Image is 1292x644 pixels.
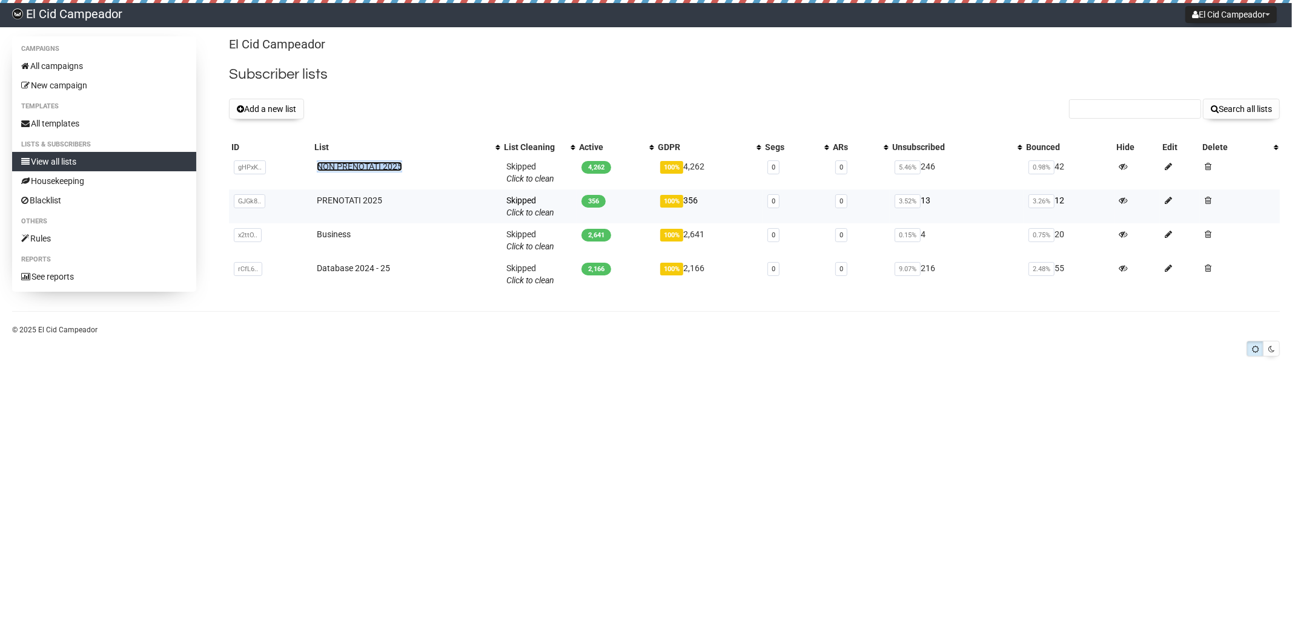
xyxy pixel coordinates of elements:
[660,263,683,275] span: 100%
[895,160,921,174] span: 5.46%
[655,223,763,257] td: 2,641
[892,141,1012,153] div: Unsubscribed
[890,257,1024,291] td: 216
[579,141,643,153] div: Active
[658,141,750,153] div: GDPR
[1024,257,1115,291] td: 55
[660,195,683,208] span: 100%
[502,139,577,156] th: List Cleaning: No sort applied, activate to apply an ascending sort
[840,231,843,239] a: 0
[229,64,1280,85] h2: Subscriber lists
[655,156,763,189] td: 4,262
[506,229,554,251] span: Skipped
[12,137,196,152] li: Lists & subscribers
[1162,141,1198,153] div: Edit
[506,162,554,183] span: Skipped
[229,36,1280,53] p: El Cid Campeador
[234,262,262,276] span: rCfL6..
[655,189,763,223] td: 356
[581,263,611,275] span: 2,166
[1117,141,1158,153] div: Hide
[1160,139,1200,156] th: Edit: No sort applied, sorting is disabled
[1029,160,1055,174] span: 0.98%
[506,195,554,217] span: Skipped
[660,161,683,174] span: 100%
[581,195,606,208] span: 356
[506,208,554,217] a: Click to clean
[12,229,196,248] a: Rules
[1024,156,1115,189] td: 42
[12,8,23,19] img: 9c7fae33208547e647ef6b78e0becce6
[12,114,196,133] a: All templates
[890,156,1024,189] td: 246
[312,139,502,156] th: List: No sort applied, activate to apply an ascending sort
[1029,228,1055,242] span: 0.75%
[1024,139,1115,156] th: Bounced: No sort applied, sorting is disabled
[12,214,196,229] li: Others
[234,228,262,242] span: x2ttO..
[840,265,843,273] a: 0
[1029,194,1055,208] span: 3.26%
[314,141,489,153] div: List
[830,139,890,156] th: ARs: No sort applied, activate to apply an ascending sort
[890,223,1024,257] td: 4
[1203,99,1280,119] button: Search all lists
[655,257,763,291] td: 2,166
[763,139,830,156] th: Segs: No sort applied, activate to apply an ascending sort
[581,161,611,174] span: 4,262
[1185,6,1277,23] button: El Cid Campeador
[890,139,1024,156] th: Unsubscribed: No sort applied, activate to apply an ascending sort
[772,197,775,205] a: 0
[840,197,843,205] a: 0
[1026,141,1112,153] div: Bounced
[229,99,304,119] button: Add a new list
[12,56,196,76] a: All campaigns
[317,229,351,239] a: Business
[581,229,611,241] span: 2,641
[772,163,775,171] a: 0
[12,267,196,286] a: See reports
[895,194,921,208] span: 3.52%
[1024,223,1115,257] td: 20
[660,229,683,241] span: 100%
[12,152,196,171] a: View all lists
[234,194,265,208] span: GJGk8..
[506,241,554,251] a: Click to clean
[231,141,310,153] div: ID
[506,174,554,183] a: Click to clean
[772,231,775,239] a: 0
[1202,141,1268,153] div: Delete
[234,160,266,174] span: gHPxK..
[1200,139,1280,156] th: Delete: No sort applied, activate to apply an ascending sort
[317,263,390,273] a: Database 2024 - 25
[12,99,196,114] li: Templates
[12,76,196,95] a: New campaign
[317,162,402,171] a: NON PRENOTATI 2025
[772,265,775,273] a: 0
[655,139,763,156] th: GDPR: No sort applied, activate to apply an ascending sort
[504,141,565,153] div: List Cleaning
[577,139,655,156] th: Active: No sort applied, activate to apply an ascending sort
[890,189,1024,223] td: 13
[317,195,382,205] a: PRENOTATI 2025
[895,262,921,276] span: 9.07%
[1029,262,1055,276] span: 2.48%
[1115,139,1161,156] th: Hide: No sort applied, sorting is disabled
[229,139,313,156] th: ID: No sort applied, sorting is disabled
[1024,189,1115,223] td: 12
[12,191,196,210] a: Blacklist
[506,263,554,285] span: Skipped
[765,141,818,153] div: Segs
[12,252,196,267] li: Reports
[12,323,1280,337] p: © 2025 El Cid Campeador
[833,141,878,153] div: ARs
[506,275,554,285] a: Click to clean
[12,42,196,56] li: Campaigns
[840,163,843,171] a: 0
[895,228,921,242] span: 0.15%
[12,171,196,191] a: Housekeeping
